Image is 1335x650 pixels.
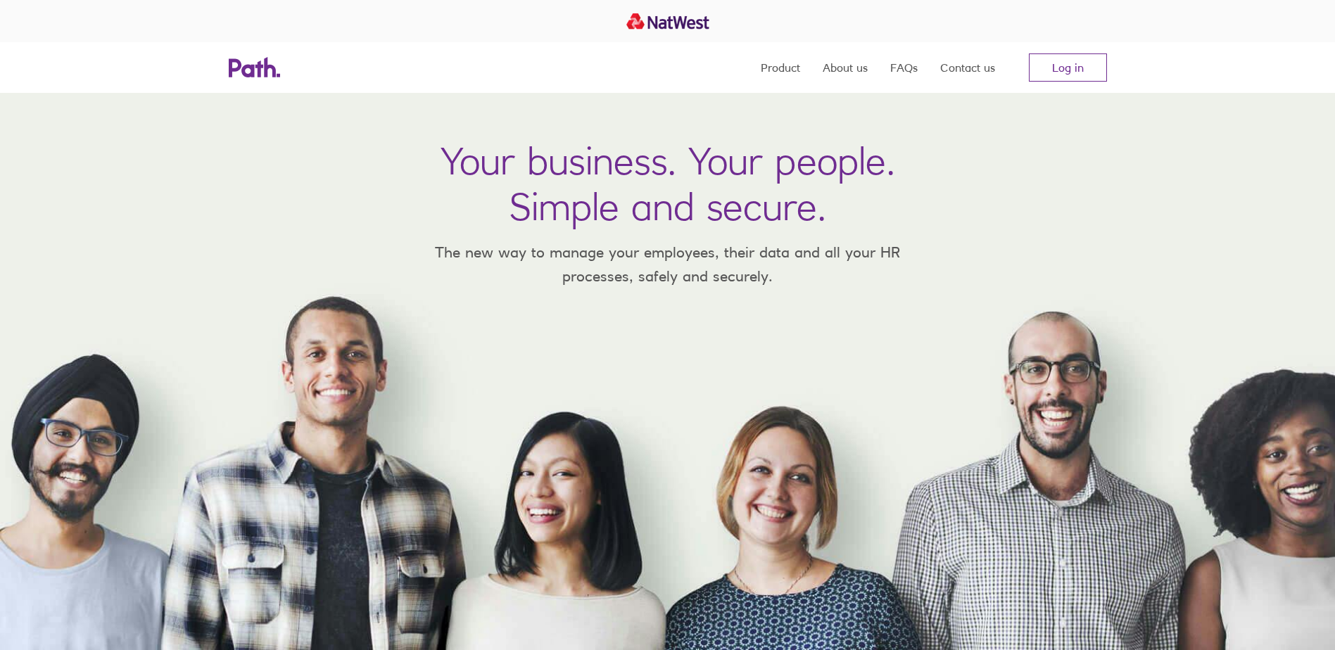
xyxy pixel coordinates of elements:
[823,42,868,93] a: About us
[890,42,918,93] a: FAQs
[441,138,895,229] h1: Your business. Your people. Simple and secure.
[415,241,921,288] p: The new way to manage your employees, their data and all your HR processes, safely and securely.
[761,42,800,93] a: Product
[940,42,995,93] a: Contact us
[1029,53,1107,82] a: Log in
